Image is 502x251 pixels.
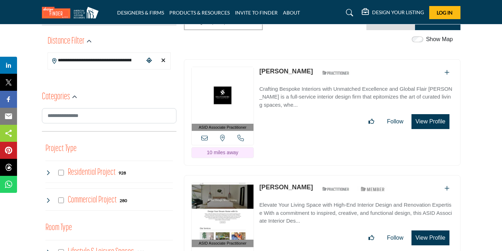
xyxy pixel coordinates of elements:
input: Search Location [48,54,144,67]
label: Show Map [426,35,453,44]
div: 928 Results For Residential Project [119,169,126,176]
input: Select Residential Project checkbox [58,170,64,175]
h4: Residential Project: Types of projects range from simple residential renovations to highly comple... [68,166,116,179]
a: Search [339,7,358,18]
h4: Commercial Project: Involve the design, construction, or renovation of spaces used for business p... [68,194,117,206]
input: Select Commercial Project checkbox [58,197,64,203]
span: ASID Associate Practitioner [199,124,247,130]
a: Crafting Bespoke Interiors with Unmatched Excellence and Global Flair [PERSON_NAME] is a full-ser... [259,81,453,109]
p: Elevate Your Living Space with High-End Interior Design and Renovation Expertise With a commitmen... [259,201,453,225]
p: Sol Figueiredo [259,67,313,76]
a: [PERSON_NAME] [259,68,313,75]
span: 10 miles away [207,150,239,155]
p: Crafting Bespoke Interiors with Unmatched Excellence and Global Flair [PERSON_NAME] is a full-ser... [259,85,453,109]
div: 280 Results For Commercial Project [120,197,127,203]
h2: Categories [42,91,70,104]
img: Site Logo [42,7,102,18]
img: Sol Figueiredo [192,67,254,124]
span: ASID Associate Practitioner [199,240,247,246]
div: Choose your current location [144,53,154,68]
img: ASID Members Badge Icon [357,184,389,193]
a: Add To List [444,185,449,191]
button: Like listing [364,231,379,245]
a: ASID Associate Practitioner [192,67,254,131]
button: View Profile [411,114,449,129]
a: ABOUT [283,10,300,16]
button: Follow [382,231,408,245]
a: INVITE TO FINDER [235,10,278,16]
a: DESIGNERS & FIRMS [117,10,164,16]
button: View Profile [411,230,449,245]
img: ASID Qualified Practitioners Badge Icon [320,184,351,193]
button: Log In [429,6,460,19]
h2: Distance Filter [48,35,84,48]
a: PRODUCTS & RESOURCES [169,10,230,16]
b: 280 [120,198,127,203]
p: Christopher Obeji [259,183,313,192]
b: 928 [119,171,126,175]
input: Search Category [42,108,176,123]
button: Project Type [45,142,77,156]
a: [PERSON_NAME] [259,184,313,191]
img: Christopher Obeji [192,183,254,240]
div: DESIGN YOUR LISTING [362,9,424,17]
button: Like listing [364,115,379,129]
button: Room Type [45,221,72,235]
a: ASID Associate Practitioner [192,183,254,247]
a: Add To List [444,69,449,76]
button: Follow [382,115,408,129]
img: ASID Qualified Practitioners Badge Icon [320,68,351,77]
span: Log In [437,10,453,16]
a: Elevate Your Living Space with High-End Interior Design and Renovation Expertise With a commitmen... [259,197,453,225]
div: Clear search location [158,53,169,68]
h5: DESIGN YOUR LISTING [372,9,424,16]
